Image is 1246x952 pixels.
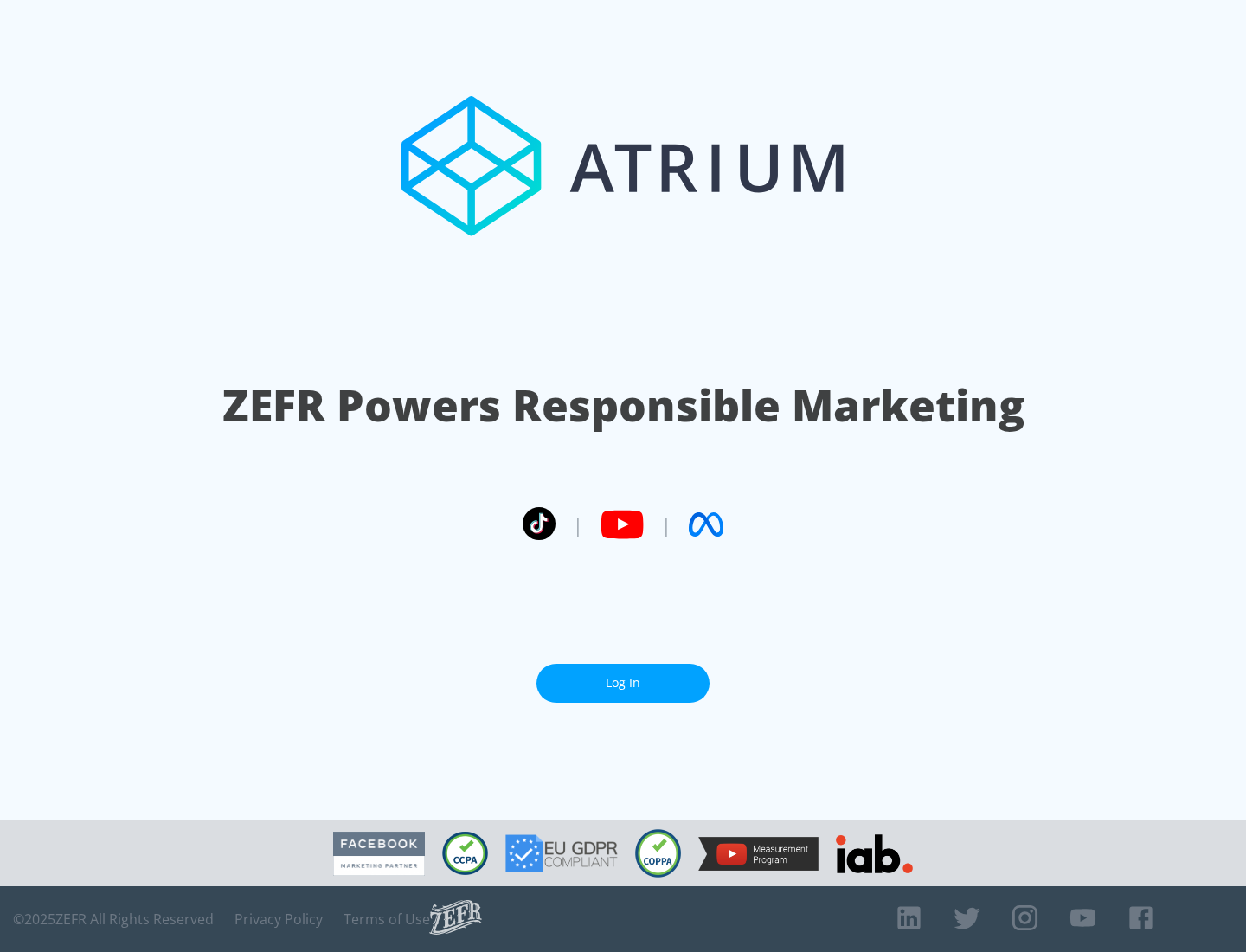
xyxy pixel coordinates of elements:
img: CCPA Compliant [442,832,488,875]
span: © 2025 ZEFR All Rights Reserved [13,910,214,928]
h1: ZEFR Powers Responsible Marketing [222,376,1024,435]
img: YouTube Measurement Program [698,837,819,871]
img: GDPR Compliant [505,834,618,872]
img: COPPA Compliant [635,829,681,878]
img: IAB [836,834,913,873]
span: | [661,511,671,537]
a: Privacy Policy [234,910,323,928]
span: | [573,511,583,537]
a: Terms of Use [344,910,430,928]
a: Log In [536,664,710,703]
img: Facebook Marketing Partner [333,832,425,876]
